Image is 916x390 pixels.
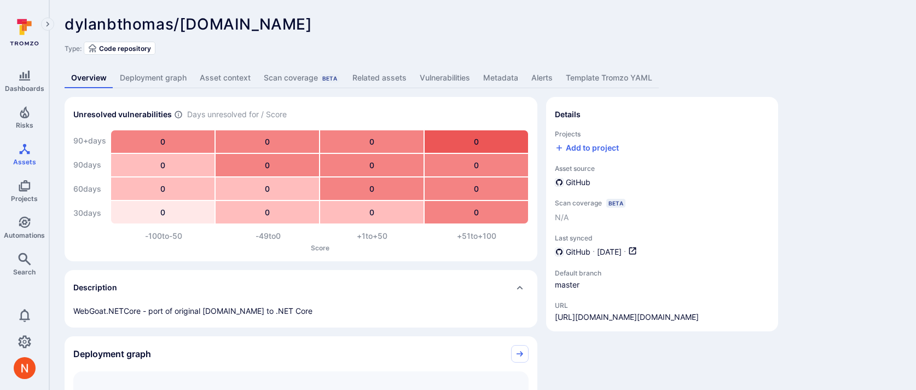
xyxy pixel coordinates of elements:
span: [DATE] [597,246,622,258]
img: ACg8ocIprwjrgDQnDsNSk9Ghn5p5-B8DpAKWoJ5Gi9syOE4K59tr4Q=s96-c [14,357,36,379]
div: 0 [216,154,319,176]
span: Type: [65,44,82,53]
span: N/A [555,212,569,223]
div: Collapse [65,336,537,371]
span: Last synced [555,234,769,242]
span: Projects [555,130,769,138]
div: 0 [216,130,319,153]
div: 60 days [73,178,106,200]
button: Add to project [555,142,619,153]
div: 0 [320,130,424,153]
i: Expand navigation menu [44,20,51,29]
a: Overview [65,68,113,88]
div: 0 [111,201,214,223]
button: Expand navigation menu [41,18,54,31]
div: GitHub [555,177,590,188]
span: GitHub [566,246,590,257]
a: Metadata [477,68,525,88]
div: Neeren Patki [14,357,36,379]
div: 0 [320,154,424,176]
div: 0 [425,154,528,176]
span: Assets [13,158,36,166]
div: +51 to +100 [425,231,529,242]
h2: Details [555,109,581,120]
div: 0 [216,177,319,200]
span: Code repository [99,44,151,53]
div: 0 [111,154,214,176]
a: Alerts [525,68,559,88]
a: Deployment graph [113,68,193,88]
a: Vulnerabilities [413,68,477,88]
a: Asset context [193,68,257,88]
div: 0 [425,201,528,223]
h2: Deployment graph [73,348,151,359]
span: Risks [16,121,33,129]
div: 0 [320,177,424,200]
span: Days unresolved for / Score [187,109,287,121]
div: Asset tabs [65,68,901,88]
span: URL [555,301,699,309]
span: Scan coverage [555,199,602,207]
div: 0 [111,130,214,153]
span: Default branch [555,269,642,277]
div: 0 [425,177,528,200]
h2: Unresolved vulnerabilities [73,109,172,120]
div: 90+ days [73,130,106,152]
div: Scan coverage [264,72,339,83]
p: Score [112,244,529,252]
div: WebGoat.NETCore - port of original [DOMAIN_NAME] to .NET Core [73,305,529,317]
span: Asset source [555,164,769,173]
div: 0 [425,130,528,153]
div: -100 to -50 [112,231,216,242]
p: · [593,246,595,258]
div: 0 [320,201,424,223]
span: dylanbthomas/[DOMAIN_NAME] [65,15,312,33]
span: master [555,279,642,290]
a: [URL][DOMAIN_NAME][DOMAIN_NAME] [555,312,699,323]
p: · [624,246,626,258]
div: 90 days [73,154,106,176]
span: Dashboards [5,84,44,93]
a: Template Tromzo YAML [559,68,659,88]
div: -49 to 0 [216,231,321,242]
div: 0 [111,177,214,200]
a: Related assets [346,68,413,88]
div: 30 days [73,202,106,224]
span: Search [13,268,36,276]
span: Projects [11,194,38,203]
div: +1 to +50 [320,231,425,242]
div: Beta [320,74,339,83]
a: Open in GitHub dashboard [628,246,637,258]
span: Automations [4,231,45,239]
div: 0 [216,201,319,223]
span: Number of vulnerabilities in status ‘Open’ ‘Triaged’ and ‘In process’ divided by score and scanne... [174,109,183,121]
div: Collapse description [65,270,537,305]
h2: Description [73,282,117,293]
div: Beta [606,199,625,208]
